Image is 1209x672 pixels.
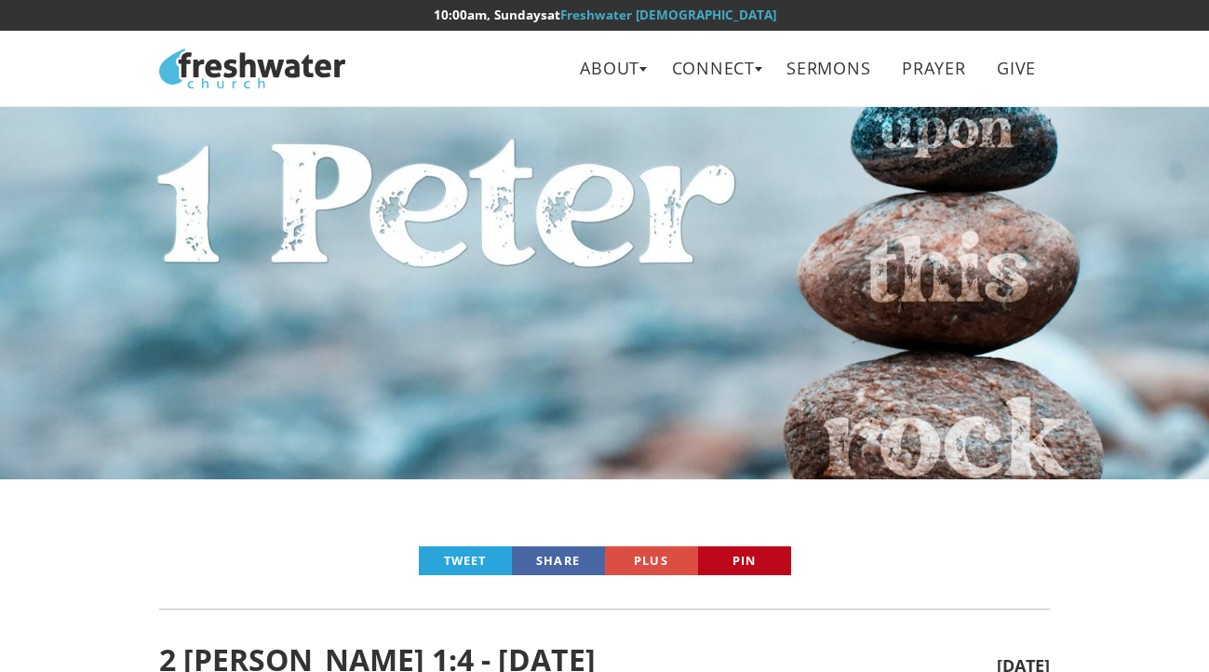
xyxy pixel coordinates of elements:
[984,47,1050,89] a: Give
[159,8,1049,22] h6: at
[658,47,769,89] a: Connect
[889,47,979,89] a: Prayer
[567,47,653,89] a: About
[698,546,791,575] a: Pin
[419,546,512,575] a: Tweet
[773,47,884,89] a: Sermons
[434,7,547,23] time: 10:00am, Sundays
[605,546,698,575] a: Plus
[560,7,776,23] a: Freshwater [DEMOGRAPHIC_DATA]
[512,546,605,575] a: Share
[159,48,345,88] img: Freshwater Church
